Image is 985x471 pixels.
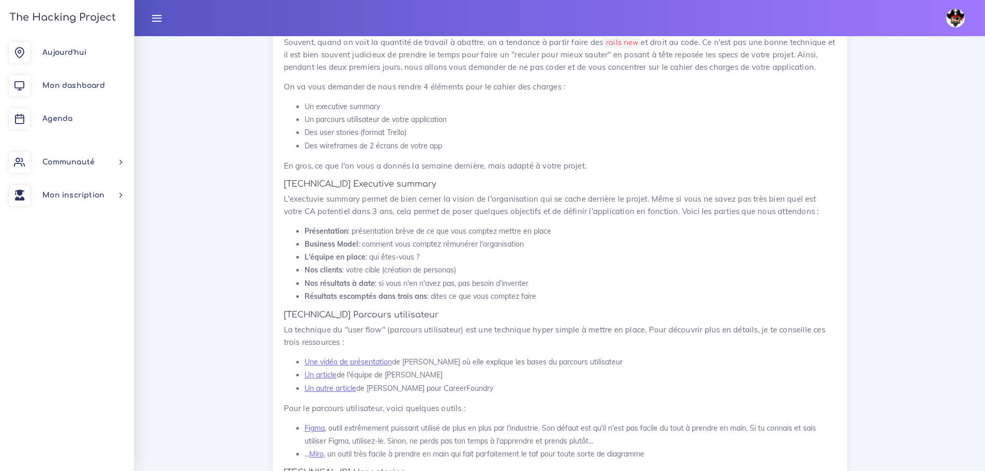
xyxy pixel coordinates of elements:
li: : comment vous comptez rémunérer l'organisation [305,238,836,251]
li: : si vous n'en n'avez pas, pas besoin d'inventer [305,277,836,290]
img: avatar [946,9,965,27]
p: On va vous demander de nous rendre 4 éléments pour le cahier des charges : [284,81,836,93]
p: Souvent, quand on voit la quantité de travail à abattre, on a tendance à partir faire des et droi... [284,36,836,73]
a: Figma [305,423,325,433]
li: : qui êtes-vous ? [305,251,836,264]
span: Mon dashboard [42,82,105,89]
strong: L'équipe en place [305,252,366,262]
p: L'exectuvie summary permet de bien cerner la vision de l'organisation qui se cache derrière le pr... [284,193,836,218]
strong: Business Model [305,239,358,249]
li: Des wireframes de 2 écrans de votre app [305,140,836,153]
span: Mon inscription [42,191,104,199]
h5: [TECHNICAL_ID] Executive summary [284,179,836,189]
li: de [PERSON_NAME] où elle explique les bases du parcours utilisateur [305,356,836,369]
li: de [PERSON_NAME] pour CareerFoundry [305,382,836,395]
p: En gros, ce que l'on vous a donnés la semaine dernière, mais adapté à votre projet. [284,160,836,172]
span: Agenda [42,115,72,123]
a: Miro [309,449,324,459]
a: Une vidéo de présentation [305,357,392,367]
strong: Nos résultats à date [305,279,375,288]
code: rails new [603,37,641,48]
li: ... , un outil très facile à prendre en main qui fait parfaitement le taf pour toute sorte de dia... [305,448,836,461]
span: Aujourd'hui [42,49,86,56]
li: , outil extrêmement puissant utilisé de plus en plus par l'industrie. Son défaut est qu'il n'est ... [305,422,836,448]
li: : dites ce que vous comptez faire [305,290,836,303]
a: Un autre article [305,384,356,393]
li: de l'équipe de [PERSON_NAME] [305,369,836,382]
span: Communauté [42,158,95,166]
li: Un executive summary [305,100,836,113]
strong: Présentation [305,226,348,236]
li: : présentation brève de ce que vous comptez mettre en place [305,225,836,238]
a: Un article [305,370,337,379]
li: Un parcours utilisateur de votre application [305,113,836,126]
p: La technique du "user flow" (parcours utilisateur) est une technique hyper simple à mettre en pla... [284,324,836,348]
h5: [TECHNICAL_ID] Parcours utilisateur [284,310,836,320]
li: Des user stories (format Trello) [305,126,836,139]
strong: Résultats escomptés dans trois ans [305,292,427,301]
p: Pour le parcours utilisateur, voici quelques outils : [284,402,836,415]
li: : votre cible (création de personas) [305,264,836,277]
h3: The Hacking Project [6,12,116,23]
strong: Nos clients [305,265,342,275]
